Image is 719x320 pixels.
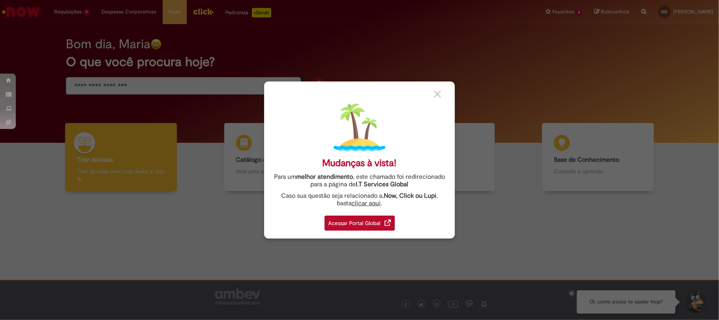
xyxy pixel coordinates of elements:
[382,192,436,200] strong: .Now, Click ou Lupi
[334,102,385,153] img: island.png
[325,211,395,231] a: Acessar Portal Global
[296,173,353,181] strong: melhor atendimento
[385,220,391,226] img: redirect_link.png
[356,176,409,188] a: I.T Services Global
[434,91,441,98] img: close_button_grey.png
[351,195,381,207] a: clicar aqui
[270,192,449,207] div: Caso sua questão seja relacionado a , basta .
[325,216,395,231] div: Acessar Portal Global
[270,173,449,188] div: Para um , este chamado foi redirecionado para a página de
[323,157,397,169] div: Mudanças à vista!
